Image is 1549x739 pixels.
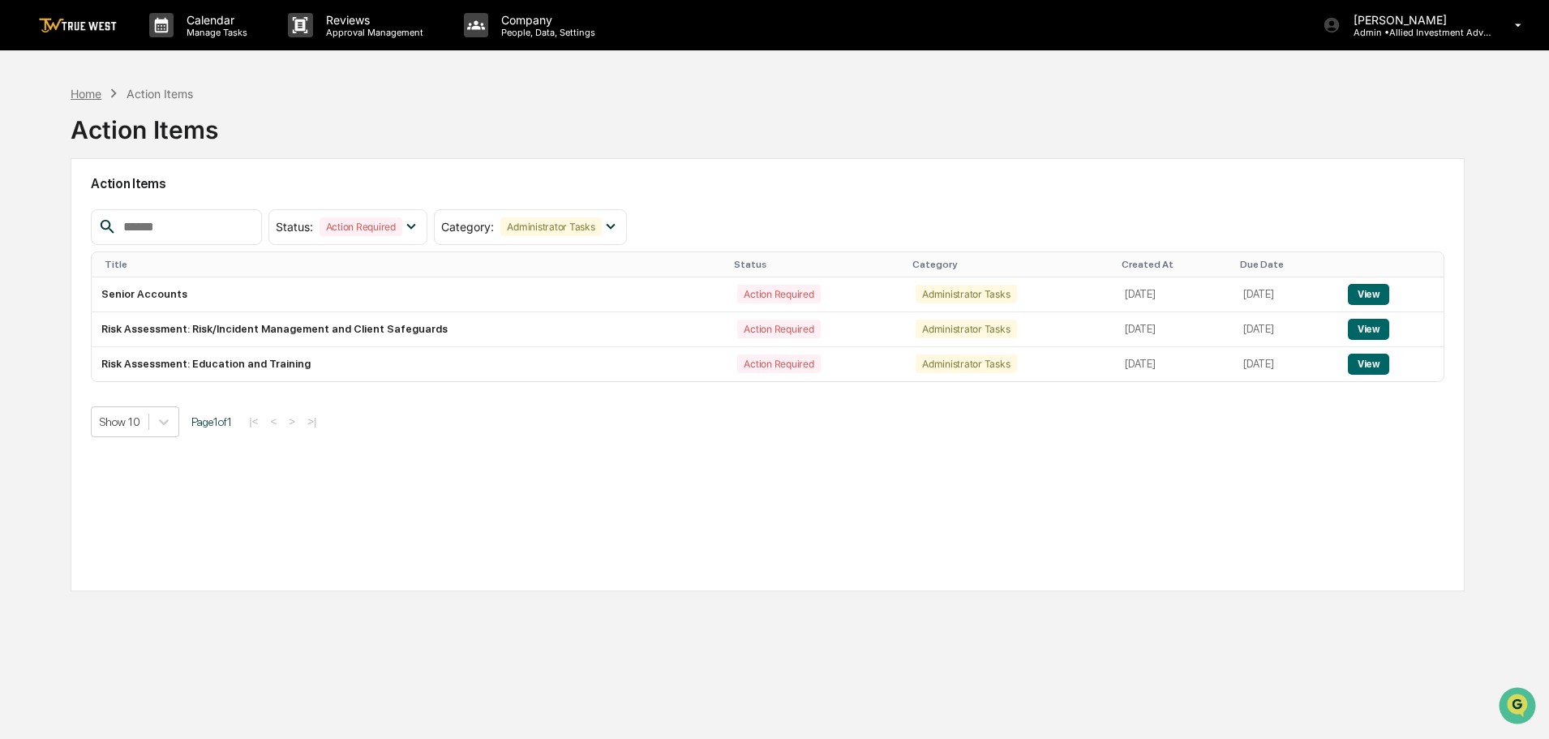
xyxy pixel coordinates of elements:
[320,217,402,236] div: Action Required
[16,333,29,346] div: 🖐️
[161,402,196,415] span: Pylon
[174,27,255,38] p: Manage Tasks
[1234,347,1338,381] td: [DATE]
[1341,27,1491,38] p: Admin • Allied Investment Advisors
[10,356,109,385] a: 🔎Data Lookup
[73,140,223,153] div: We're available if you need us!
[276,129,295,148] button: Start new chat
[500,217,601,236] div: Administrator Tasks
[1115,312,1234,347] td: [DATE]
[39,18,117,33] img: logo
[1115,347,1234,381] td: [DATE]
[32,363,102,379] span: Data Lookup
[92,312,727,347] td: Risk Assessment: Risk/Incident Management and Client Safeguards
[73,124,266,140] div: Start new chat
[1234,277,1338,312] td: [DATE]
[1348,358,1389,370] a: View
[313,13,431,27] p: Reviews
[50,264,131,277] span: [PERSON_NAME]
[114,402,196,415] a: Powered byPylon
[16,180,109,193] div: Past conversations
[441,220,494,234] span: Category :
[105,259,721,270] div: Title
[10,325,111,354] a: 🖐️Preclearance
[1348,323,1389,335] a: View
[737,285,820,303] div: Action Required
[916,354,1016,373] div: Administrator Tasks
[251,177,295,196] button: See all
[71,87,101,101] div: Home
[134,332,201,348] span: Attestations
[488,13,603,27] p: Company
[92,277,727,312] td: Senior Accounts
[284,415,300,428] button: >
[276,220,313,234] span: Status :
[32,332,105,348] span: Preclearance
[1348,288,1389,300] a: View
[244,415,263,428] button: |<
[16,34,295,60] p: How can we help?
[111,325,208,354] a: 🗄️Attestations
[1497,685,1541,729] iframe: Open customer support
[135,221,140,234] span: •
[737,354,820,373] div: Action Required
[135,264,140,277] span: •
[91,176,1444,191] h2: Action Items
[16,124,45,153] img: 1746055101610-c473b297-6a78-478c-a979-82029cc54cd1
[916,285,1016,303] div: Administrator Tasks
[266,415,282,428] button: <
[734,259,899,270] div: Status
[1348,319,1389,340] button: View
[127,87,193,101] div: Action Items
[191,415,232,428] span: Page 1 of 1
[1341,13,1491,27] p: [PERSON_NAME]
[16,205,42,231] img: Tammy Steffen
[16,364,29,377] div: 🔎
[737,320,820,338] div: Action Required
[92,347,727,381] td: Risk Assessment: Education and Training
[488,27,603,38] p: People, Data, Settings
[71,102,218,144] div: Action Items
[144,221,177,234] span: [DATE]
[1234,312,1338,347] td: [DATE]
[50,221,131,234] span: [PERSON_NAME]
[313,27,431,38] p: Approval Management
[1115,277,1234,312] td: [DATE]
[144,264,177,277] span: [DATE]
[1240,259,1332,270] div: Due Date
[1348,284,1389,305] button: View
[1122,259,1227,270] div: Created At
[1348,354,1389,375] button: View
[912,259,1109,270] div: Category
[34,124,63,153] img: 8933085812038_c878075ebb4cc5468115_72.jpg
[118,333,131,346] div: 🗄️
[174,13,255,27] p: Calendar
[916,320,1016,338] div: Administrator Tasks
[303,415,321,428] button: >|
[16,249,42,275] img: Tammy Steffen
